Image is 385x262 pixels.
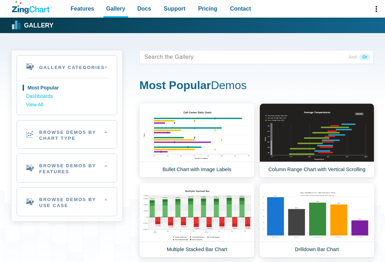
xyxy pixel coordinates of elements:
[139,183,254,257] a: Multiple Stacked Bar Chart
[17,154,117,182] h2: Browse Demos By Features
[12,1,52,14] a: ZingChart Logo. Click to return to the homepage
[106,4,125,13] span: Gallery
[26,84,108,92] a: Most Popular
[137,4,151,13] span: Docs
[71,4,94,13] span: Features
[139,78,374,94] h1: Demos
[230,4,251,13] span: Contact
[17,56,117,78] h2: Gallery Categories
[24,23,53,29] strong: Gallery
[139,79,211,92] strong: Most Popular
[26,92,108,101] a: Dashboards
[259,183,374,257] a: Drilldown Bar Chart
[17,188,117,216] h2: Browse Demos By Use Case
[198,4,217,13] span: Pricing
[26,101,108,109] a: View All
[12,20,53,31] a: Gallery
[164,4,185,13] span: Support
[17,120,117,149] h2: Browse Demos By Chart Type
[259,103,374,177] a: Column Range Chart with Vertical Scrolling
[139,103,254,177] a: Bullet Chart with Image Labels
[360,54,370,60] span: Or
[346,54,360,60] span: And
